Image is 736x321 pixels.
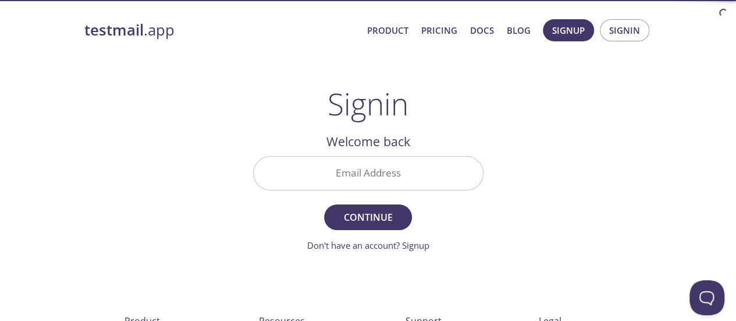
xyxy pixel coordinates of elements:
[84,20,144,40] strong: testmail
[337,209,399,225] span: Continue
[307,239,429,251] a: Don't have an account? Signup
[689,280,724,315] iframe: Help Scout Beacon - Open
[552,23,585,38] span: Signup
[543,19,594,41] button: Signup
[328,86,408,121] h1: Signin
[324,204,411,230] button: Continue
[507,23,531,38] a: Blog
[84,20,358,40] a: testmail.app
[253,132,483,151] h2: Welcome back
[470,23,494,38] a: Docs
[609,23,640,38] span: Signin
[367,23,408,38] a: Product
[421,23,457,38] a: Pricing
[600,19,649,41] button: Signin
